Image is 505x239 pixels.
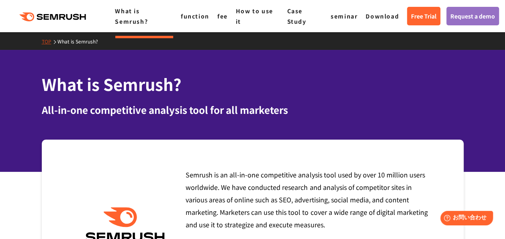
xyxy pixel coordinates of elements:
a: function [181,12,209,20]
a: fee [217,12,228,20]
h1: What is Semrush? [42,72,464,96]
a: Download [366,12,399,20]
span: Free Trial [411,12,436,21]
a: seminar [331,12,358,20]
a: Case Study [287,7,306,25]
a: What is Semrush? [57,38,104,45]
div: All-in-one competitive analysis tool for all marketers [42,103,464,117]
span: Request a demo [450,12,495,21]
a: What is Semrush? [115,7,148,25]
a: Request a demo [446,7,499,25]
a: Free Trial [407,7,440,25]
iframe: Help widget launcher [433,208,496,230]
a: TOP [42,38,57,45]
a: How to use it [236,7,273,25]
